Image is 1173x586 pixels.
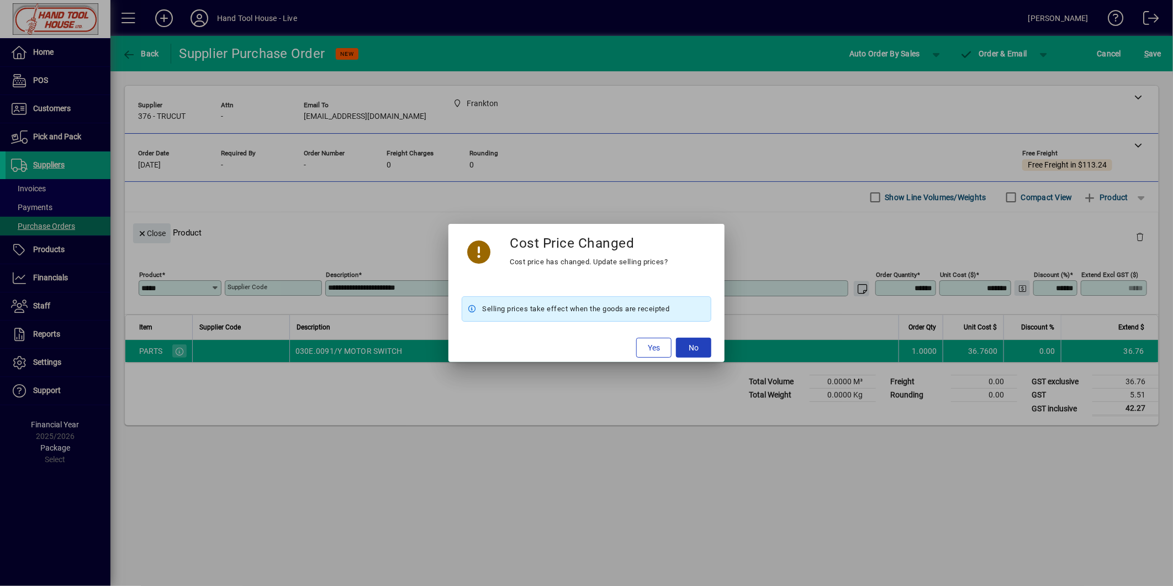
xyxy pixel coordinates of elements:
[689,342,699,354] span: No
[676,338,711,358] button: No
[510,235,635,251] h3: Cost Price Changed
[510,255,668,269] div: Cost price has changed. Update selling prices?
[636,338,672,358] button: Yes
[648,342,660,354] span: Yes
[482,302,670,316] span: Selling prices take effect when the goods are receipted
